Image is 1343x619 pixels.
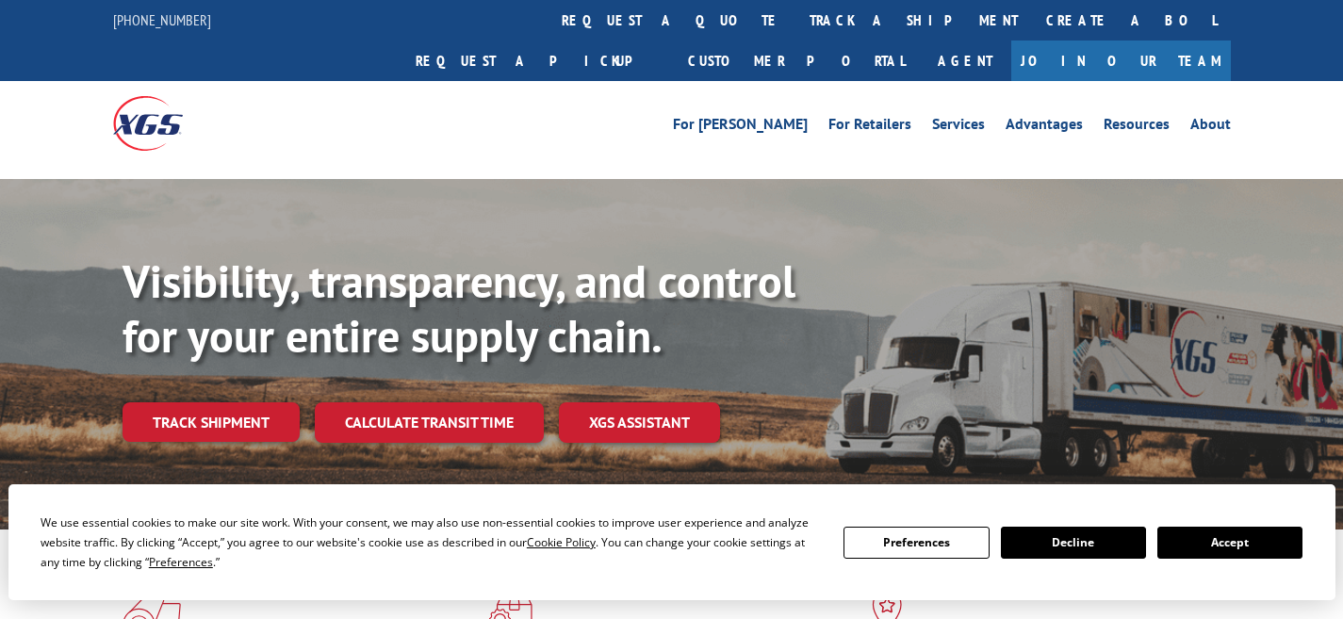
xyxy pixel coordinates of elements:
[123,252,795,365] b: Visibility, transparency, and control for your entire supply chain.
[1157,527,1302,559] button: Accept
[828,117,911,138] a: For Retailers
[932,117,985,138] a: Services
[527,534,596,550] span: Cookie Policy
[1011,41,1231,81] a: Join Our Team
[1001,527,1146,559] button: Decline
[113,10,211,29] a: [PHONE_NUMBER]
[149,554,213,570] span: Preferences
[123,402,300,442] a: Track shipment
[1104,117,1170,138] a: Resources
[673,117,808,138] a: For [PERSON_NAME]
[41,513,821,572] div: We use essential cookies to make our site work. With your consent, we may also use non-essential ...
[1006,117,1083,138] a: Advantages
[674,41,919,81] a: Customer Portal
[843,527,989,559] button: Preferences
[1190,117,1231,138] a: About
[919,41,1011,81] a: Agent
[559,402,720,443] a: XGS ASSISTANT
[8,484,1335,600] div: Cookie Consent Prompt
[315,402,544,443] a: Calculate transit time
[401,41,674,81] a: Request a pickup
